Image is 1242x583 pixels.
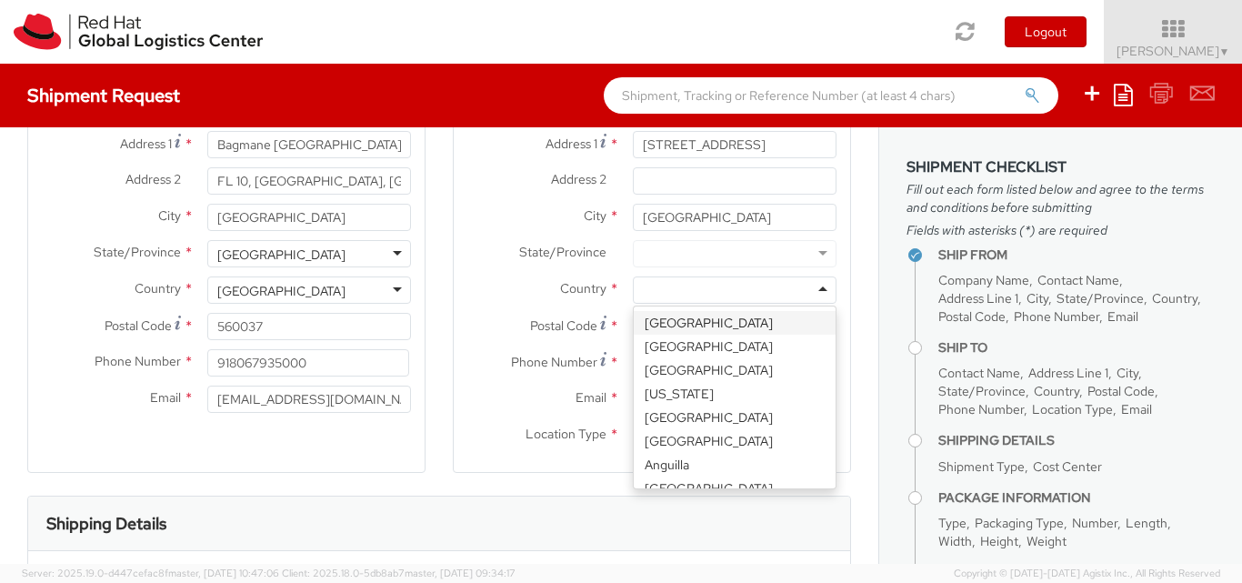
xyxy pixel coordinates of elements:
[906,159,1215,176] h3: Shipment Checklist
[14,14,263,50] img: rh-logistics-00dfa346123c4ec078e1.svg
[938,434,1215,447] h4: Shipping Details
[150,389,181,406] span: Email
[560,280,606,297] span: Country
[604,77,1058,114] input: Shipment, Tracking or Reference Number (at least 4 chars)
[519,244,606,260] span: State/Province
[938,401,1024,417] span: Phone Number
[1014,308,1099,325] span: Phone Number
[282,567,516,579] span: Client: 2025.18.0-5db8ab7
[938,491,1215,505] h4: Package Information
[584,207,606,224] span: City
[1028,365,1108,381] span: Address Line 1
[634,358,836,382] div: [GEOGRAPHIC_DATA]
[27,85,180,106] h4: Shipment Request
[1037,272,1119,288] span: Contact Name
[634,311,836,335] div: [GEOGRAPHIC_DATA]
[1027,533,1067,549] span: Weight
[634,335,836,358] div: [GEOGRAPHIC_DATA]
[511,354,597,370] span: Phone Number
[1027,290,1048,307] span: City
[1072,515,1117,531] span: Number
[938,308,1006,325] span: Postal Code
[634,406,836,429] div: [GEOGRAPHIC_DATA]
[938,383,1026,399] span: State/Province
[105,317,172,334] span: Postal Code
[1121,401,1152,417] span: Email
[526,426,606,442] span: Location Type
[405,567,516,579] span: master, [DATE] 09:34:17
[634,382,836,406] div: [US_STATE]
[1032,401,1113,417] span: Location Type
[1152,290,1197,307] span: Country
[938,458,1025,475] span: Shipment Type
[120,136,172,152] span: Address 1
[634,477,836,500] div: [GEOGRAPHIC_DATA]
[1033,458,1102,475] span: Cost Center
[975,515,1064,531] span: Packaging Type
[1219,45,1230,59] span: ▼
[168,567,279,579] span: master, [DATE] 10:47:06
[530,317,597,334] span: Postal Code
[1117,43,1230,59] span: [PERSON_NAME]
[22,567,279,579] span: Server: 2025.19.0-d447cefac8f
[1126,515,1167,531] span: Length
[125,171,181,187] span: Address 2
[938,515,967,531] span: Type
[1005,16,1087,47] button: Logout
[1107,308,1138,325] span: Email
[1057,290,1144,307] span: State/Province
[1034,383,1079,399] span: Country
[1087,383,1155,399] span: Postal Code
[46,515,166,533] h3: Shipping Details
[938,272,1029,288] span: Company Name
[1117,365,1138,381] span: City
[938,365,1020,381] span: Contact Name
[938,341,1215,355] h4: Ship To
[217,246,346,264] div: [GEOGRAPHIC_DATA]
[95,353,181,369] span: Phone Number
[546,136,597,152] span: Address 1
[938,248,1215,262] h4: Ship From
[634,453,836,477] div: Anguilla
[158,207,181,224] span: City
[938,533,972,549] span: Width
[135,280,181,297] span: Country
[938,290,1018,307] span: Address Line 1
[906,221,1215,239] span: Fields with asterisks (*) are required
[980,533,1018,549] span: Height
[576,389,606,406] span: Email
[954,567,1220,581] span: Copyright © [DATE]-[DATE] Agistix Inc., All Rights Reserved
[217,282,346,300] div: [GEOGRAPHIC_DATA]
[634,429,836,453] div: [GEOGRAPHIC_DATA]
[551,171,606,187] span: Address 2
[906,180,1215,216] span: Fill out each form listed below and agree to the terms and conditions before submitting
[94,244,181,260] span: State/Province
